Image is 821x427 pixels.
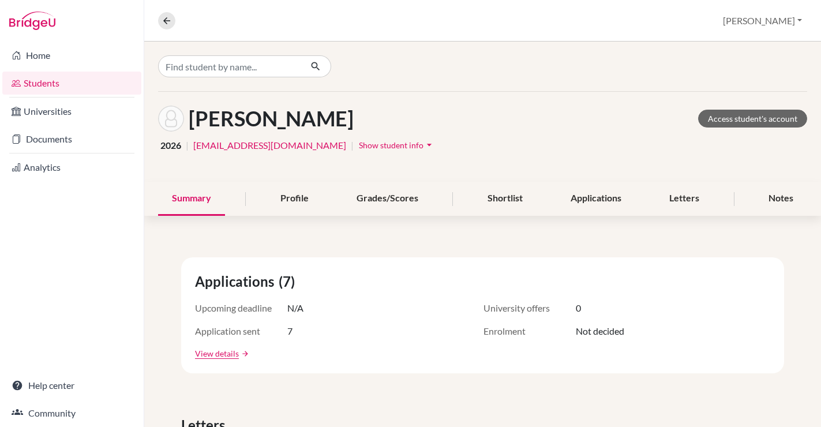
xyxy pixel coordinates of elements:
[576,301,581,315] span: 0
[2,44,141,67] a: Home
[186,138,189,152] span: |
[358,136,436,154] button: Show student infoarrow_drop_down
[2,374,141,397] a: Help center
[557,182,635,216] div: Applications
[2,128,141,151] a: Documents
[267,182,323,216] div: Profile
[195,301,287,315] span: Upcoming deadline
[189,106,354,131] h1: [PERSON_NAME]
[474,182,537,216] div: Shortlist
[195,347,239,359] a: View details
[158,182,225,216] div: Summary
[343,182,432,216] div: Grades/Scores
[193,138,346,152] a: [EMAIL_ADDRESS][DOMAIN_NAME]
[576,324,624,338] span: Not decided
[2,100,141,123] a: Universities
[698,110,807,128] a: Access student's account
[655,182,713,216] div: Letters
[9,12,55,30] img: Bridge-U
[279,271,299,292] span: (7)
[359,140,423,150] span: Show student info
[158,106,184,132] img: Taekhyun Kwon's avatar
[2,156,141,179] a: Analytics
[718,10,807,32] button: [PERSON_NAME]
[160,138,181,152] span: 2026
[483,301,576,315] span: University offers
[195,324,287,338] span: Application sent
[287,324,293,338] span: 7
[195,271,279,292] span: Applications
[755,182,807,216] div: Notes
[2,72,141,95] a: Students
[351,138,354,152] span: |
[158,55,301,77] input: Find student by name...
[483,324,576,338] span: Enrolment
[423,139,435,151] i: arrow_drop_down
[239,350,249,358] a: arrow_forward
[287,301,303,315] span: N/A
[2,402,141,425] a: Community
